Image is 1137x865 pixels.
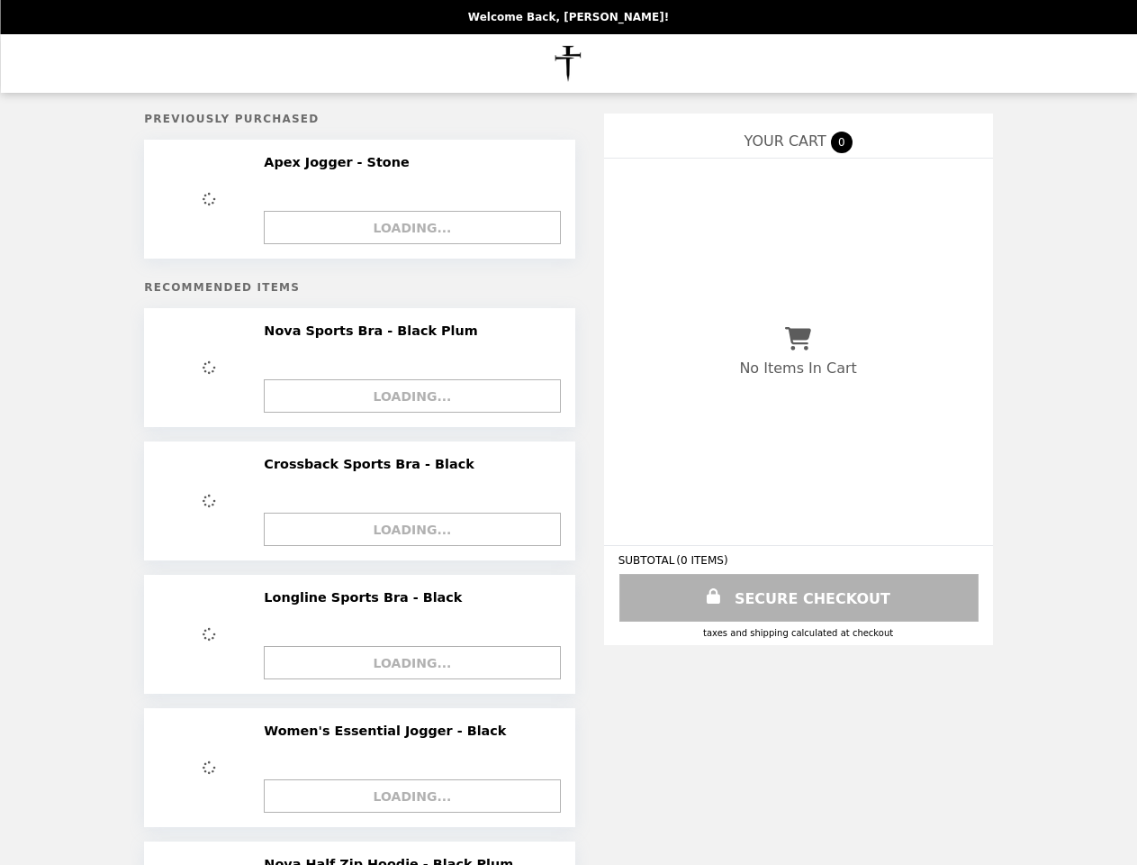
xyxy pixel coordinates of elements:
[264,456,481,472] h2: Crossback Sports Bra - Black
[676,554,727,567] span: ( 0 ITEMS )
[264,589,469,605] h2: Longline Sports Bra - Black
[264,723,513,739] h2: Women's Essential Jogger - Black
[522,45,615,82] img: Brand Logo
[618,628,979,638] div: Taxes and Shipping calculated at checkout
[468,11,669,23] p: Welcome Back, [PERSON_NAME]!
[744,132,826,150] span: YOUR CART
[264,154,416,170] h2: Apex Jogger - Stone
[144,281,574,294] h5: Recommended Items
[831,132,853,153] span: 0
[144,113,574,125] h5: Previously Purchased
[264,323,484,339] h2: Nova Sports Bra - Black Plum
[618,554,677,567] span: SUBTOTAL
[739,360,856,377] p: No Items In Cart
